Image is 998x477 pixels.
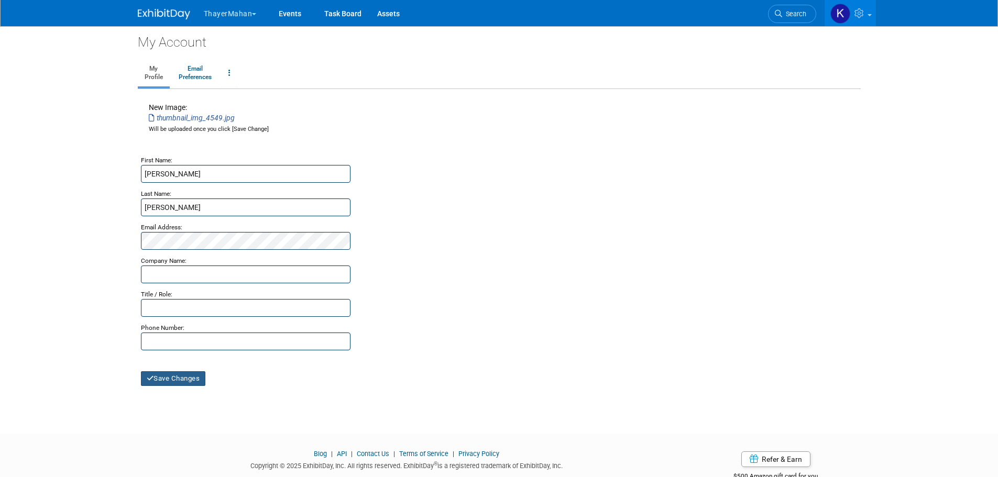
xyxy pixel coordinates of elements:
a: Privacy Policy [458,450,499,458]
div: My Account [138,26,861,51]
a: MyProfile [138,60,170,86]
span: | [450,450,457,458]
small: Company Name: [141,257,187,264]
img: Kristin Maher [830,4,850,24]
a: Terms of Service [399,450,448,458]
span: Will be uploaded once you click [Save Change] [149,126,269,132]
div: Copyright © 2025 ExhibitDay, Inc. All rights reserved. ExhibitDay is a registered trademark of Ex... [138,459,676,471]
a: EmailPreferences [172,60,218,86]
small: Email Address: [141,224,182,231]
span: | [391,450,398,458]
span: Search [782,10,806,18]
span: | [348,450,355,458]
a: Search [768,5,816,23]
sup: ® [434,461,437,467]
small: First Name: [141,157,172,164]
a: Refer & Earn [741,451,810,467]
small: Phone Number: [141,324,184,331]
button: Save Changes [141,371,206,386]
a: API [337,450,347,458]
span: | [328,450,335,458]
img: ExhibitDay [138,9,190,19]
small: Title / Role: [141,291,172,298]
a: Blog [314,450,327,458]
small: Last Name: [141,190,171,197]
a: Contact Us [357,450,389,458]
i: thumbnail_img_4549.jpg [149,114,235,122]
span: New Image: [149,103,235,122]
